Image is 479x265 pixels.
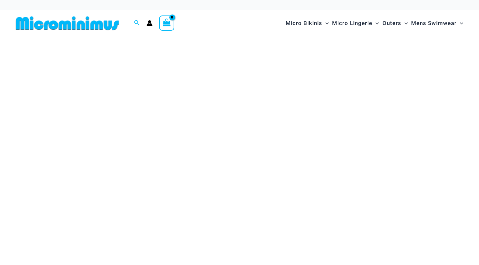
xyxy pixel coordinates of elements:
[322,15,329,32] span: Menu Toggle
[13,16,122,31] img: MM SHOP LOGO FLAT
[382,15,401,32] span: Outers
[409,13,465,33] a: Mens SwimwearMenu ToggleMenu Toggle
[330,13,380,33] a: Micro LingerieMenu ToggleMenu Toggle
[457,15,463,32] span: Menu Toggle
[159,15,174,31] a: View Shopping Cart, empty
[411,15,457,32] span: Mens Swimwear
[332,15,372,32] span: Micro Lingerie
[284,13,330,33] a: Micro BikinisMenu ToggleMenu Toggle
[401,15,408,32] span: Menu Toggle
[286,15,322,32] span: Micro Bikinis
[147,20,153,26] a: Account icon link
[134,19,140,27] a: Search icon link
[372,15,379,32] span: Menu Toggle
[381,13,409,33] a: OutersMenu ToggleMenu Toggle
[283,12,466,34] nav: Site Navigation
